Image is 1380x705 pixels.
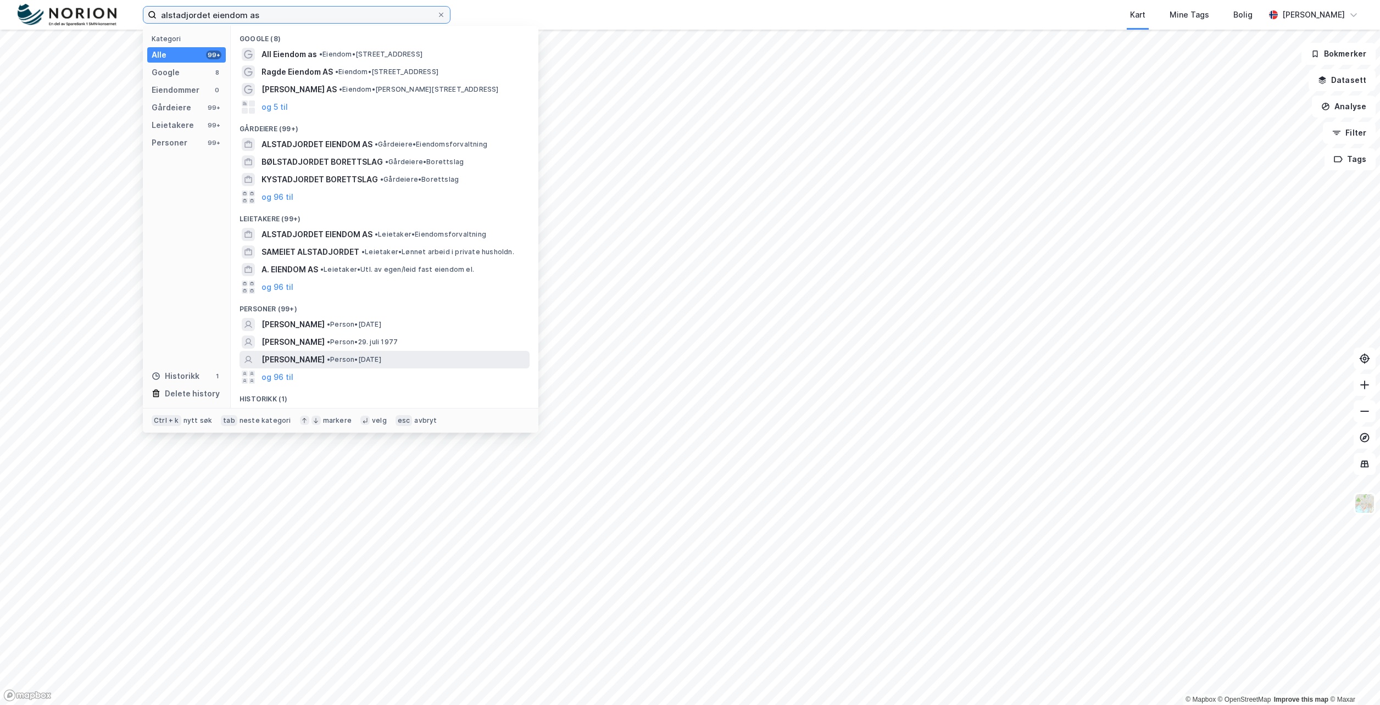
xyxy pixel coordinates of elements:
[396,415,413,426] div: esc
[327,320,330,328] span: •
[213,372,221,381] div: 1
[319,50,422,59] span: Eiendom • [STREET_ADDRESS]
[385,158,388,166] span: •
[206,51,221,59] div: 99+
[375,140,487,149] span: Gårdeiere • Eiendomsforvaltning
[261,263,318,276] span: A. EIENDOM AS
[1274,696,1328,703] a: Improve this map
[361,248,365,256] span: •
[1186,696,1216,703] a: Mapbox
[327,338,330,346] span: •
[231,386,538,406] div: Historikk (1)
[261,281,293,294] button: og 96 til
[261,100,288,114] button: og 5 til
[261,245,359,259] span: SAMEIET ALSTADJORDET
[152,119,194,132] div: Leietakere
[206,138,221,147] div: 99+
[1130,8,1145,21] div: Kart
[261,335,325,349] span: [PERSON_NAME]
[231,296,538,316] div: Personer (99+)
[339,85,499,94] span: Eiendom • [PERSON_NAME][STREET_ADDRESS]
[375,140,378,148] span: •
[231,116,538,136] div: Gårdeiere (99+)
[261,228,372,241] span: ALSTADJORDET EIENDOM AS
[213,86,221,94] div: 0
[320,265,474,274] span: Leietaker • Utl. av egen/leid fast eiendom el.
[261,191,293,204] button: og 96 til
[152,66,180,79] div: Google
[18,4,116,26] img: norion-logo.80e7a08dc31c2e691866.png
[327,320,381,329] span: Person • [DATE]
[380,175,383,183] span: •
[1312,96,1376,117] button: Analyse
[320,265,324,273] span: •
[152,136,187,149] div: Personer
[1354,493,1375,514] img: Z
[1325,652,1380,705] iframe: Chat Widget
[1309,69,1376,91] button: Datasett
[157,7,437,23] input: Søk på adresse, matrikkel, gårdeiere, leietakere eller personer
[414,416,437,425] div: avbryt
[385,158,464,166] span: Gårdeiere • Borettslag
[380,175,459,184] span: Gårdeiere • Borettslag
[240,416,291,425] div: neste kategori
[1325,148,1376,170] button: Tags
[231,26,538,46] div: Google (8)
[152,83,199,97] div: Eiendommer
[261,48,317,61] span: All Eiendom as
[206,103,221,112] div: 99+
[1325,652,1380,705] div: Kontrollprogram for chat
[152,35,226,43] div: Kategori
[221,415,237,426] div: tab
[319,50,322,58] span: •
[1282,8,1345,21] div: [PERSON_NAME]
[335,68,338,76] span: •
[165,387,220,400] div: Delete history
[327,355,381,364] span: Person • [DATE]
[323,416,352,425] div: markere
[1218,696,1271,703] a: OpenStreetMap
[206,121,221,130] div: 99+
[339,85,342,93] span: •
[261,353,325,366] span: [PERSON_NAME]
[375,230,378,238] span: •
[261,371,293,384] button: og 96 til
[152,101,191,114] div: Gårdeiere
[152,415,181,426] div: Ctrl + k
[261,83,337,96] span: [PERSON_NAME] AS
[1233,8,1253,21] div: Bolig
[375,230,486,239] span: Leietaker • Eiendomsforvaltning
[261,65,333,79] span: Ragde Eiendom AS
[3,689,52,702] a: Mapbox homepage
[1301,43,1376,65] button: Bokmerker
[183,416,213,425] div: nytt søk
[1170,8,1209,21] div: Mine Tags
[261,155,383,169] span: BØLSTADJORDET BORETTSLAG
[213,68,221,77] div: 8
[327,355,330,363] span: •
[261,318,325,331] span: [PERSON_NAME]
[261,138,372,151] span: ALSTADJORDET EIENDOM AS
[335,68,438,76] span: Eiendom • [STREET_ADDRESS]
[327,338,398,346] span: Person • 29. juli 1977
[361,248,514,256] span: Leietaker • Lønnet arbeid i private husholdn.
[372,416,387,425] div: velg
[152,48,166,61] div: Alle
[261,173,378,186] span: KYSTADJORDET BORETTSLAG
[152,370,199,383] div: Historikk
[1323,122,1376,144] button: Filter
[231,206,538,226] div: Leietakere (99+)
